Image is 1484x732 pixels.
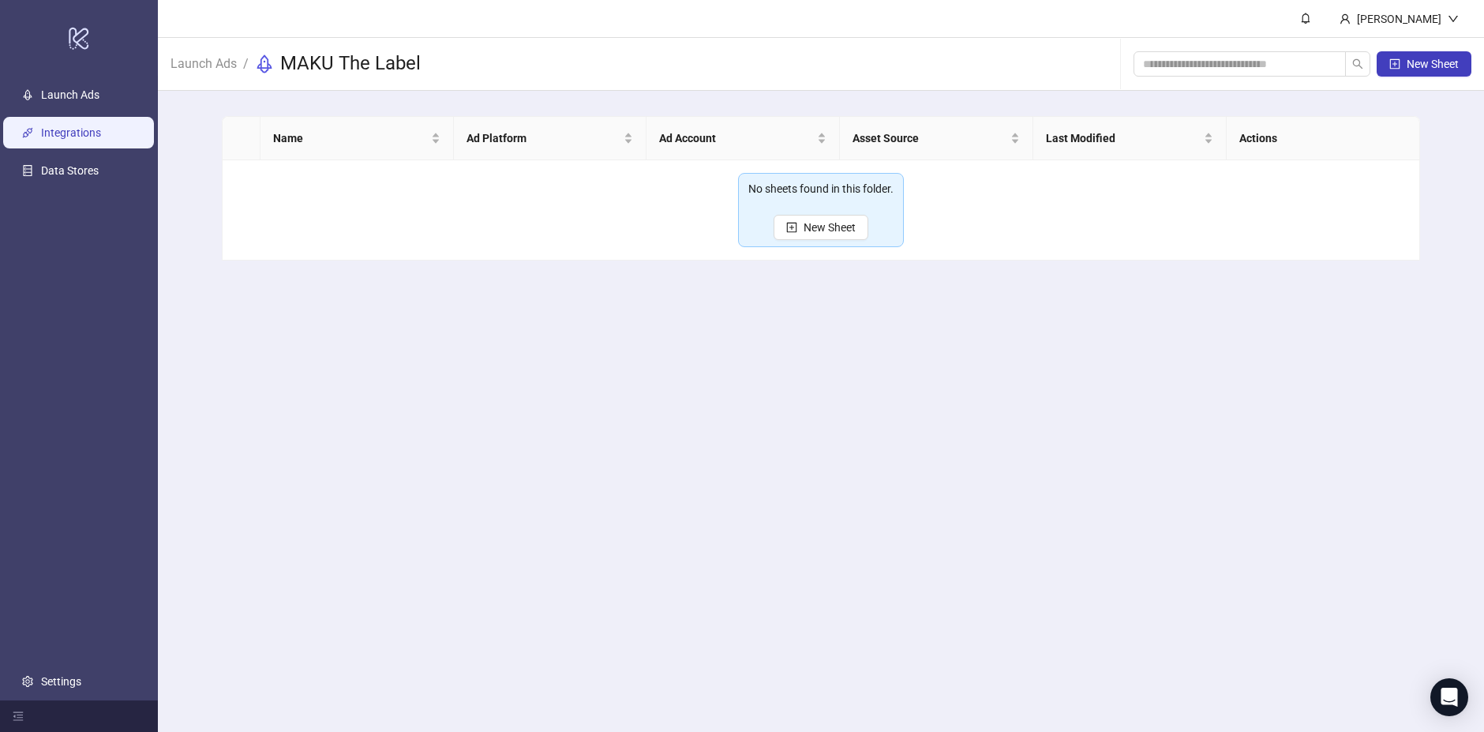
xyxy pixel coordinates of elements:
[1352,58,1363,69] span: search
[243,51,249,77] li: /
[1377,51,1471,77] button: New Sheet
[167,54,240,71] a: Launch Ads
[853,130,1007,147] span: Asset Source
[1046,130,1201,147] span: Last Modified
[41,675,81,688] a: Settings
[659,130,814,147] span: Ad Account
[774,215,868,240] button: New Sheet
[1448,13,1459,24] span: down
[1300,13,1311,24] span: bell
[786,222,797,233] span: plus-square
[41,164,99,177] a: Data Stores
[273,130,428,147] span: Name
[1227,117,1420,160] th: Actions
[1430,678,1468,716] div: Open Intercom Messenger
[1351,10,1448,28] div: [PERSON_NAME]
[255,54,274,73] span: rocket
[1340,13,1351,24] span: user
[41,126,101,139] a: Integrations
[804,221,856,234] span: New Sheet
[840,117,1033,160] th: Asset Source
[1033,117,1227,160] th: Last Modified
[467,130,621,147] span: Ad Platform
[1407,58,1459,70] span: New Sheet
[748,180,894,197] div: No sheets found in this folder.
[41,88,99,101] a: Launch Ads
[1389,58,1400,69] span: plus-square
[646,117,840,160] th: Ad Account
[13,711,24,722] span: menu-fold
[454,117,647,160] th: Ad Platform
[280,51,421,77] h3: MAKU The Label
[260,117,454,160] th: Name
